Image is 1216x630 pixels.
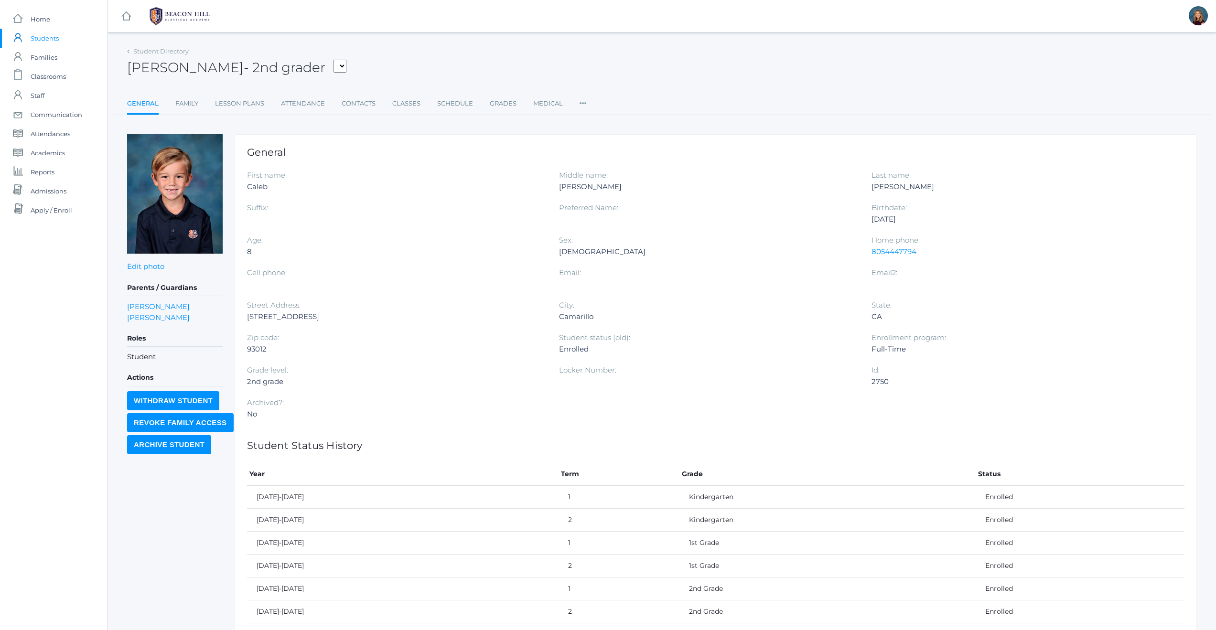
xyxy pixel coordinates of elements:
div: 2750 [872,376,1169,387]
span: Apply / Enroll [31,201,72,220]
input: Revoke Family Access [127,413,234,432]
span: Home [31,10,50,29]
div: Lindsay Leeds [1189,6,1208,25]
label: Last name: [872,171,911,180]
span: Classrooms [31,67,66,86]
div: [DATE] [872,214,1169,225]
div: 2nd grade [247,376,545,387]
h2: [PERSON_NAME] [127,60,346,75]
span: Communication [31,105,82,124]
td: 2 [559,509,679,532]
div: [PERSON_NAME] [559,181,857,192]
div: [PERSON_NAME] [872,181,1169,192]
label: Student status (old): [559,333,630,342]
a: Attendance [281,94,325,113]
td: Kindergarten [679,486,976,509]
a: Classes [392,94,420,113]
a: 8054447794 [872,247,916,256]
label: Zip code: [247,333,279,342]
td: 2nd Grade [679,577,976,600]
input: Withdraw Student [127,391,219,410]
label: Email: [559,268,581,277]
td: Enrolled [976,600,1184,623]
label: City: [559,300,574,310]
label: First name: [247,171,287,180]
div: 8 [247,246,545,257]
label: Id: [872,365,880,374]
td: 1 [559,577,679,600]
img: Caleb Ripley [127,134,223,254]
label: Home phone: [872,235,920,245]
a: Medical [533,94,563,113]
label: State: [872,300,892,310]
h5: Roles [127,331,223,347]
th: Status [976,463,1184,486]
a: Contacts [342,94,376,113]
label: Middle name: [559,171,608,180]
td: 1 [559,532,679,555]
td: Enrolled [976,577,1184,600]
span: Attendances [31,124,70,143]
td: 2 [559,555,679,577]
label: Cell phone: [247,268,287,277]
h1: Student Status History [247,440,1184,451]
td: [DATE]-[DATE] [247,532,559,555]
label: Sex: [559,235,573,245]
a: Lesson Plans [215,94,264,113]
a: [PERSON_NAME] [127,312,190,323]
div: [DEMOGRAPHIC_DATA] [559,246,857,257]
td: [DATE]-[DATE] [247,509,559,532]
th: Grade [679,463,976,486]
td: Enrolled [976,509,1184,532]
a: Edit photo [127,262,164,271]
div: No [247,408,545,420]
label: Enrollment program: [872,333,946,342]
label: Street Address: [247,300,301,310]
label: Email2: [872,268,897,277]
td: Kindergarten [679,509,976,532]
th: Term [559,463,679,486]
td: 1st Grade [679,532,976,555]
li: Student [127,352,223,363]
div: CA [872,311,1169,322]
span: - 2nd grader [244,59,325,75]
a: Student Directory [133,47,189,55]
div: Caleb [247,181,545,192]
td: [DATE]-[DATE] [247,600,559,623]
div: Full-Time [872,343,1169,355]
label: Grade level: [247,365,288,374]
label: Archived?: [247,398,284,407]
h5: Parents / Guardians [127,280,223,296]
div: [STREET_ADDRESS] [247,311,545,322]
label: Locker Number: [559,365,616,374]
th: Year [247,463,559,486]
td: [DATE]-[DATE] [247,486,559,509]
td: [DATE]-[DATE] [247,577,559,600]
a: Family [175,94,198,113]
td: 2nd Grade [679,600,976,623]
img: 1_BHCALogos-05.png [144,4,215,28]
a: [PERSON_NAME] [127,301,190,312]
span: Staff [31,86,44,105]
label: Birthdate: [872,203,907,212]
td: [DATE]-[DATE] [247,555,559,577]
div: Enrolled [559,343,857,355]
span: Families [31,48,57,67]
div: Camarillo [559,311,857,322]
label: Suffix: [247,203,268,212]
td: 1 [559,486,679,509]
span: Students [31,29,59,48]
span: Reports [31,162,54,182]
label: Age: [247,235,263,245]
td: Enrolled [976,486,1184,509]
h5: Actions [127,370,223,386]
div: 93012 [247,343,545,355]
td: 1st Grade [679,555,976,577]
td: Enrolled [976,555,1184,577]
label: Preferred Name: [559,203,618,212]
input: Archive Student [127,435,211,454]
a: Schedule [437,94,473,113]
td: Enrolled [976,532,1184,555]
span: Academics [31,143,65,162]
td: 2 [559,600,679,623]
